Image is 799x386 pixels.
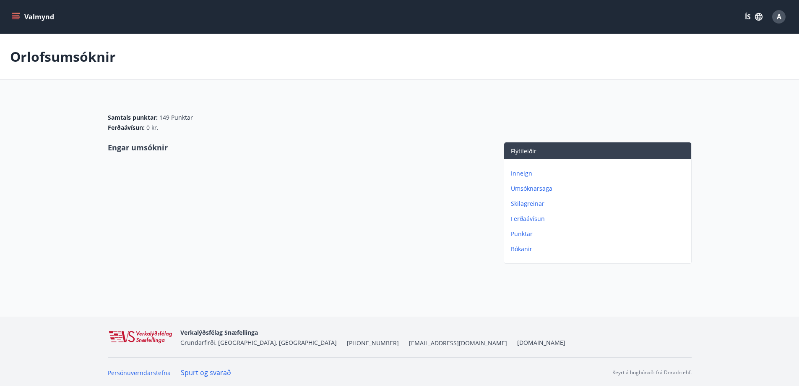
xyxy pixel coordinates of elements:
[180,339,337,347] span: Grundarfirði, [GEOGRAPHIC_DATA], [GEOGRAPHIC_DATA]
[612,369,692,376] p: Keyrt á hugbúnaði frá Dorado ehf.
[511,200,688,208] p: Skilagreinar
[159,113,193,122] span: 149 Punktar
[769,7,789,27] button: A
[108,123,145,132] span: Ferðaávísun :
[511,245,688,253] p: Bókanir
[511,230,688,238] p: Punktar
[511,169,688,178] p: Inneign
[409,339,507,347] span: [EMAIL_ADDRESS][DOMAIN_NAME]
[511,184,688,193] p: Umsóknarsaga
[108,369,171,377] a: Persónuverndarstefna
[108,113,158,122] span: Samtals punktar :
[10,47,116,66] p: Orlofsumsóknir
[108,330,174,344] img: WvRpJk2u6KDFA1HvFrCJUzbr97ECa5dHUCvez65j.png
[777,12,781,21] span: A
[180,328,258,336] span: Verkalýðsfélag Snæfellinga
[146,123,159,132] span: 0 kr.
[517,339,565,347] a: [DOMAIN_NAME]
[511,215,688,223] p: Ferðaávísun
[347,339,399,347] span: [PHONE_NUMBER]
[740,9,767,24] button: ÍS
[511,147,536,155] span: Flýtileiðir
[10,9,57,24] button: menu
[181,368,231,377] a: Spurt og svarað
[108,142,168,152] span: Engar umsóknir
